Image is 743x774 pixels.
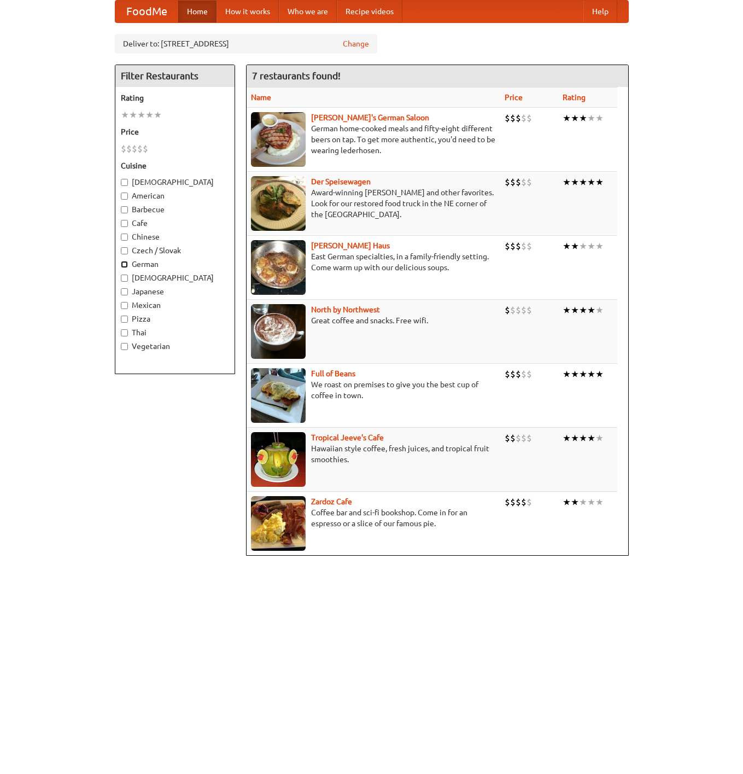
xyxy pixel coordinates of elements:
li: ★ [595,368,604,380]
input: Barbecue [121,206,128,213]
li: ★ [579,368,587,380]
input: Mexican [121,302,128,309]
li: $ [516,496,521,508]
li: $ [510,368,516,380]
input: American [121,193,128,200]
li: ★ [579,432,587,444]
li: ★ [579,304,587,316]
a: Home [178,1,217,22]
li: ★ [579,240,587,252]
li: ★ [563,240,571,252]
label: Czech / Slovak [121,245,229,256]
p: Award-winning [PERSON_NAME] and other favorites. Look for our restored food truck in the NE corne... [251,187,496,220]
input: Cafe [121,220,128,227]
li: $ [510,496,516,508]
img: north.jpg [251,304,306,359]
input: Thai [121,329,128,336]
li: $ [526,432,532,444]
input: Japanese [121,288,128,295]
img: zardoz.jpg [251,496,306,551]
input: [DEMOGRAPHIC_DATA] [121,275,128,282]
li: ★ [129,109,137,121]
li: $ [521,496,526,508]
a: [PERSON_NAME] Haus [311,241,390,250]
li: ★ [137,109,145,121]
a: Zardoz Cafe [311,497,352,506]
img: speisewagen.jpg [251,176,306,231]
a: FoodMe [115,1,178,22]
li: ★ [595,240,604,252]
li: $ [516,304,521,316]
li: $ [137,143,143,155]
li: $ [121,143,126,155]
li: $ [526,368,532,380]
a: North by Northwest [311,305,380,314]
a: Recipe videos [337,1,402,22]
h5: Cuisine [121,160,229,171]
label: Cafe [121,218,229,229]
li: $ [516,112,521,124]
li: $ [526,496,532,508]
h5: Rating [121,92,229,103]
li: ★ [571,368,579,380]
p: East German specialties, in a family-friendly setting. Come warm up with our delicious soups. [251,251,496,273]
li: $ [521,112,526,124]
li: $ [521,176,526,188]
li: $ [505,112,510,124]
li: $ [521,368,526,380]
img: beans.jpg [251,368,306,423]
input: German [121,261,128,268]
li: $ [505,368,510,380]
li: ★ [587,112,595,124]
a: Rating [563,93,586,102]
p: Coffee bar and sci-fi bookshop. Come in for an espresso or a slice of our famous pie. [251,507,496,529]
li: $ [521,304,526,316]
li: ★ [587,368,595,380]
li: ★ [154,109,162,121]
a: Tropical Jeeve's Cafe [311,433,384,442]
li: ★ [579,176,587,188]
a: Change [343,38,369,49]
li: $ [510,432,516,444]
a: Name [251,93,271,102]
li: $ [526,176,532,188]
img: jeeves.jpg [251,432,306,487]
a: Der Speisewagen [311,177,371,186]
li: $ [505,496,510,508]
li: $ [126,143,132,155]
label: Barbecue [121,204,229,215]
label: Chinese [121,231,229,242]
li: $ [143,143,148,155]
li: $ [516,432,521,444]
p: Great coffee and snacks. Free wifi. [251,315,496,326]
li: ★ [579,496,587,508]
li: $ [510,112,516,124]
li: ★ [563,368,571,380]
li: ★ [571,176,579,188]
li: $ [505,240,510,252]
input: Pizza [121,316,128,323]
li: $ [526,304,532,316]
label: [DEMOGRAPHIC_DATA] [121,177,229,188]
li: ★ [145,109,154,121]
h5: Price [121,126,229,137]
li: $ [510,304,516,316]
li: ★ [595,304,604,316]
li: ★ [587,496,595,508]
li: ★ [121,109,129,121]
li: $ [516,240,521,252]
li: $ [521,432,526,444]
li: ★ [587,240,595,252]
p: Hawaiian style coffee, fresh juices, and tropical fruit smoothies. [251,443,496,465]
img: kohlhaus.jpg [251,240,306,295]
li: ★ [595,112,604,124]
label: Mexican [121,300,229,311]
input: Chinese [121,234,128,241]
li: ★ [563,432,571,444]
b: [PERSON_NAME]'s German Saloon [311,113,429,122]
label: American [121,190,229,201]
label: German [121,259,229,270]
